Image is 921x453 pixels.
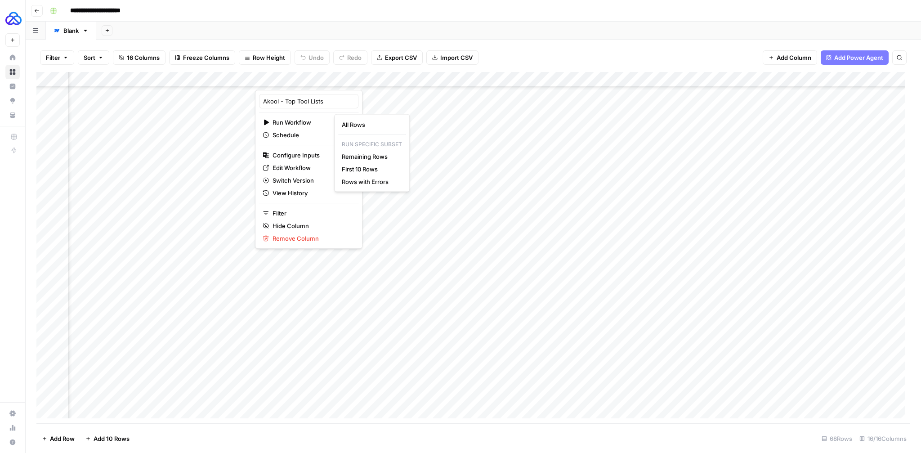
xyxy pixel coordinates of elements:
[342,120,398,129] span: All Rows
[342,152,398,161] span: Remaining Rows
[342,177,398,186] span: Rows with Errors
[342,165,398,174] span: First 10 Rows
[338,139,406,150] p: Run Specific Subset
[273,118,342,127] span: Run Workflow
